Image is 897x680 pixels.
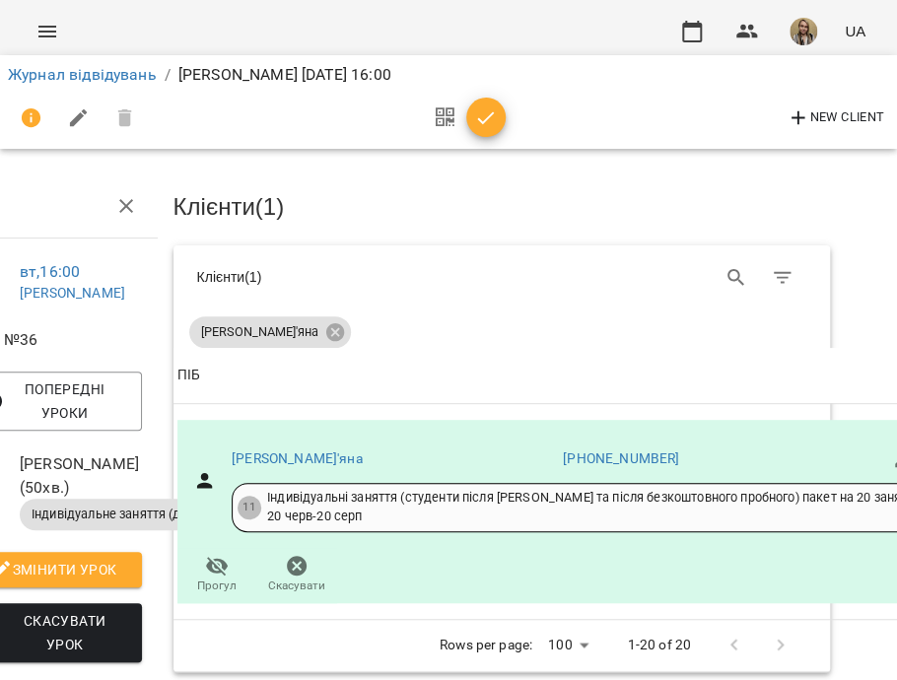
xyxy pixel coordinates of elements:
[845,21,865,41] span: UA
[20,506,236,523] span: Індивідуальне заняття (дорослі)
[790,18,817,45] img: 2de22936d2bd162f862d77ab2f835e33.jpg
[238,496,261,519] div: 11
[165,63,171,87] li: /
[232,450,363,466] a: [PERSON_NAME]'яна
[20,285,125,301] a: [PERSON_NAME]
[257,548,337,603] button: Скасувати
[177,548,257,603] button: Прогул
[177,364,200,387] div: Sort
[173,245,831,308] div: Table Toolbar
[713,254,760,302] button: Search
[189,323,330,341] span: [PERSON_NAME]'яна
[540,631,595,659] div: 100
[20,262,80,281] a: вт , 16:00
[782,102,889,134] button: New Client
[178,63,391,87] p: [PERSON_NAME] [DATE] 16:00
[24,8,71,55] button: Menu
[837,13,873,49] button: UA
[173,194,831,220] h3: Клієнти ( 1 )
[8,65,157,84] a: Журнал відвідувань
[197,259,488,295] div: Клієнти ( 1 )
[787,106,884,130] span: New Client
[759,254,806,302] button: Фільтр
[440,636,532,655] p: Rows per page:
[177,364,200,387] div: ПІБ
[197,578,237,594] span: Прогул
[627,636,690,655] p: 1-20 of 20
[8,63,889,87] nav: breadcrumb
[563,450,679,466] a: [PHONE_NUMBER]
[189,316,351,348] div: [PERSON_NAME]'яна
[268,578,325,594] span: Скасувати
[20,452,142,499] span: [PERSON_NAME] ( 50 хв. )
